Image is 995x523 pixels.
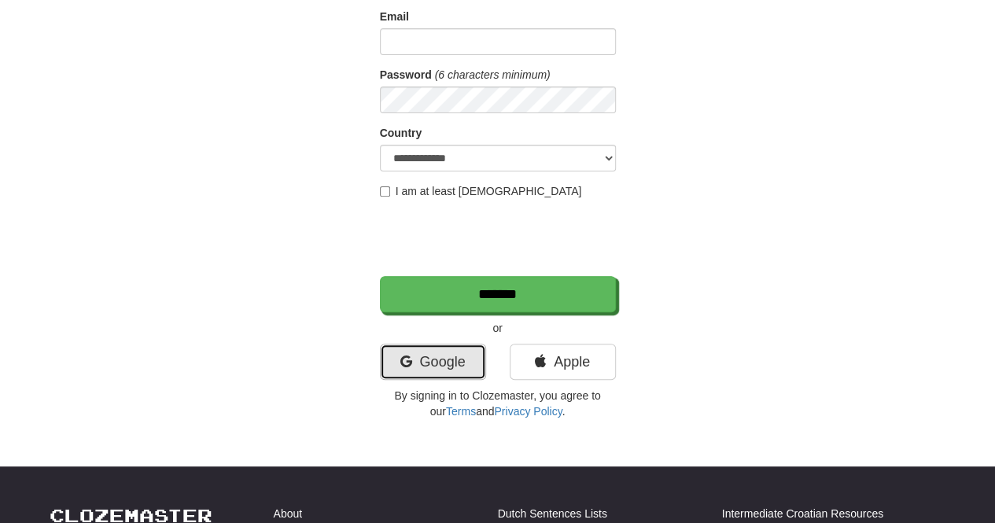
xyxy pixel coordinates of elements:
[380,183,582,199] label: I am at least [DEMOGRAPHIC_DATA]
[494,405,562,418] a: Privacy Policy
[510,344,616,380] a: Apple
[380,320,616,336] p: or
[380,344,486,380] a: Google
[446,405,476,418] a: Terms
[274,506,303,521] a: About
[380,186,390,197] input: I am at least [DEMOGRAPHIC_DATA]
[380,67,432,83] label: Password
[722,506,883,521] a: Intermediate Croatian Resources
[380,388,616,419] p: By signing in to Clozemaster, you agree to our and .
[380,125,422,141] label: Country
[380,9,409,24] label: Email
[380,207,619,268] iframe: reCAPTCHA
[435,68,551,81] em: (6 characters minimum)
[498,506,607,521] a: Dutch Sentences Lists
